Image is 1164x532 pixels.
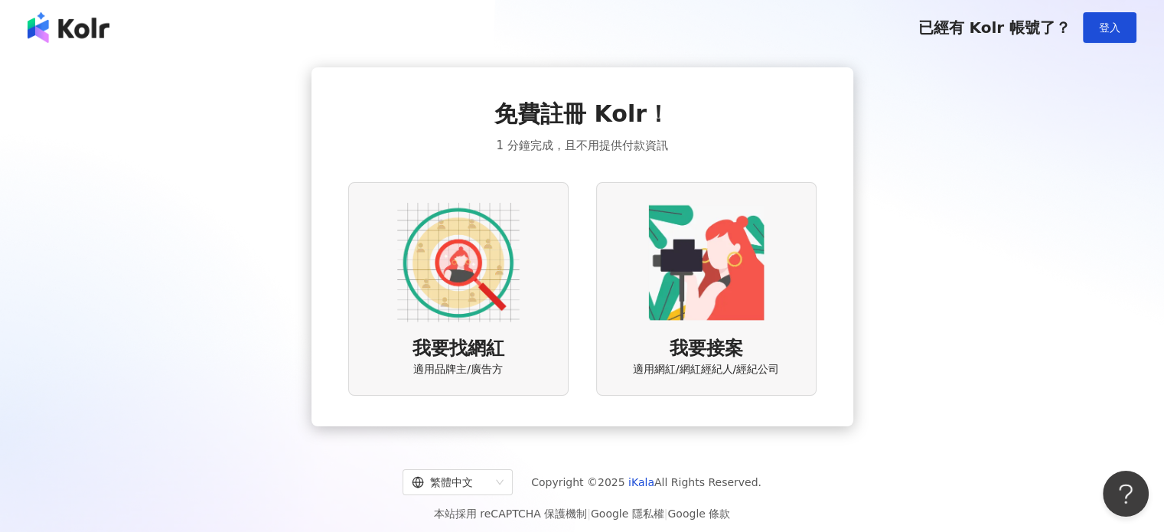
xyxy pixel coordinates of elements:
a: Google 隱私權 [591,508,664,520]
span: Copyright © 2025 All Rights Reserved. [531,473,761,491]
button: 登入 [1083,12,1136,43]
span: 適用品牌主/廣告方 [413,362,503,377]
span: 登入 [1099,21,1120,34]
span: | [664,508,668,520]
span: 已經有 Kolr 帳號了？ [918,18,1071,37]
span: 我要接案 [670,336,743,362]
span: 本站採用 reCAPTCHA 保護機制 [434,504,730,523]
a: Google 條款 [667,508,730,520]
img: AD identity option [397,201,520,324]
img: KOL identity option [645,201,768,324]
span: 1 分鐘完成，且不用提供付款資訊 [496,136,667,155]
span: 適用網紅/網紅經紀人/經紀公司 [633,362,779,377]
img: logo [28,12,109,43]
div: 繁體中文 [412,470,490,494]
span: 免費註冊 Kolr！ [494,98,670,130]
span: | [587,508,591,520]
a: iKala [628,476,654,488]
span: 我要找網紅 [412,336,504,362]
iframe: Help Scout Beacon - Open [1103,471,1149,517]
